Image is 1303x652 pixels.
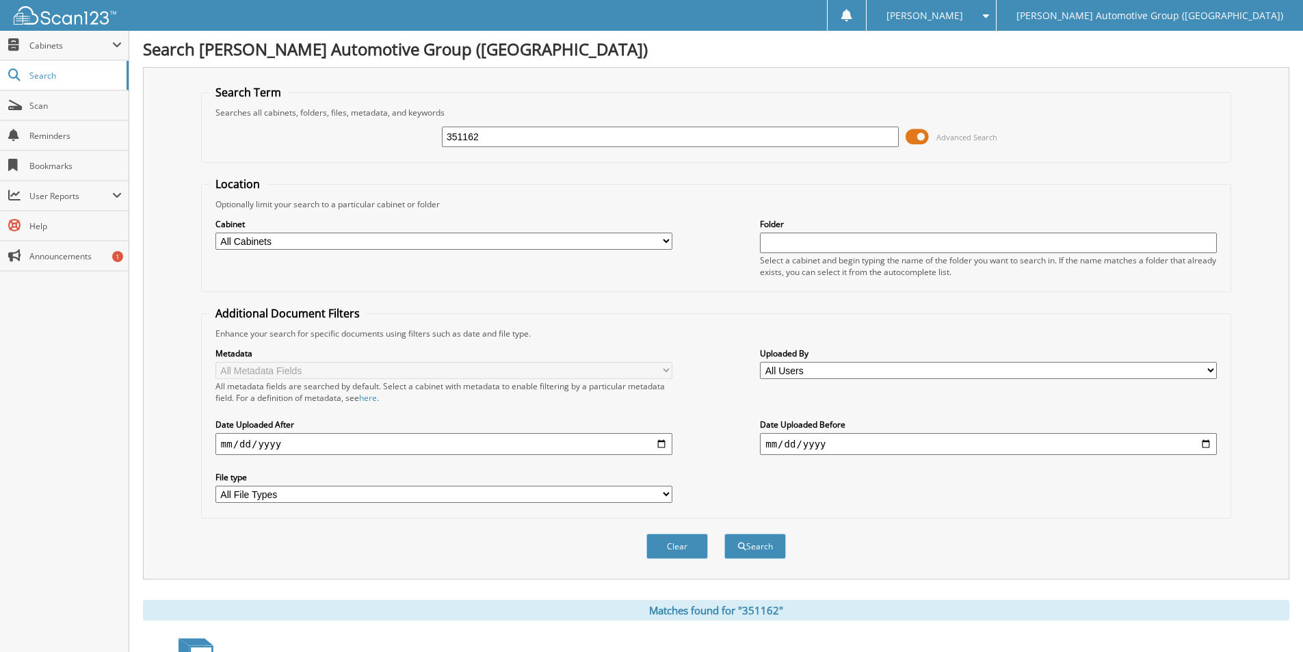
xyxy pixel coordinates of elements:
[29,250,122,262] span: Announcements
[29,40,112,51] span: Cabinets
[215,419,672,430] label: Date Uploaded After
[209,328,1224,339] div: Enhance your search for specific documents using filters such as date and file type.
[359,392,377,404] a: here
[112,251,123,262] div: 1
[1016,12,1283,20] span: [PERSON_NAME] Automotive Group ([GEOGRAPHIC_DATA])
[209,177,267,192] legend: Location
[14,6,116,25] img: scan123-logo-white.svg
[760,433,1217,455] input: end
[215,348,672,359] label: Metadata
[209,198,1224,210] div: Optionally limit your search to a particular cabinet or folder
[209,107,1224,118] div: Searches all cabinets, folders, files, metadata, and keywords
[215,471,672,483] label: File type
[215,380,672,404] div: All metadata fields are searched by default. Select a cabinet with metadata to enable filtering b...
[724,534,786,559] button: Search
[760,255,1217,278] div: Select a cabinet and begin typing the name of the folder you want to search in. If the name match...
[209,85,288,100] legend: Search Term
[29,160,122,172] span: Bookmarks
[215,433,672,455] input: start
[143,600,1289,621] div: Matches found for "351162"
[29,190,112,202] span: User Reports
[646,534,708,559] button: Clear
[29,70,120,81] span: Search
[886,12,963,20] span: [PERSON_NAME]
[29,130,122,142] span: Reminders
[209,306,367,321] legend: Additional Document Filters
[760,419,1217,430] label: Date Uploaded Before
[760,218,1217,230] label: Folder
[215,218,672,230] label: Cabinet
[29,220,122,232] span: Help
[143,38,1289,60] h1: Search [PERSON_NAME] Automotive Group ([GEOGRAPHIC_DATA])
[936,132,997,142] span: Advanced Search
[29,100,122,112] span: Scan
[760,348,1217,359] label: Uploaded By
